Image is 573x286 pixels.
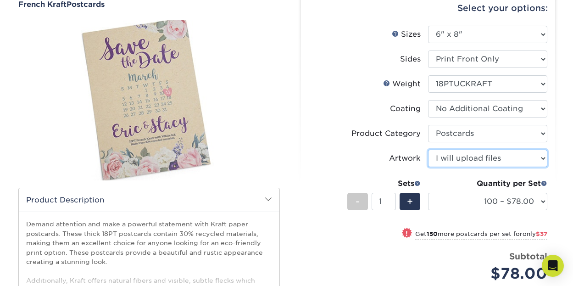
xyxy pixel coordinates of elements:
span: only [523,230,547,237]
div: Open Intercom Messenger [542,255,564,277]
div: Coating [390,103,421,114]
small: Get more postcards per set for [415,230,547,240]
img: French Kraft 01 [18,13,280,187]
strong: 150 [427,230,438,237]
div: Product Category [351,128,421,139]
div: $78.00 [435,263,547,285]
div: Artwork [389,153,421,164]
span: $37 [536,230,547,237]
span: + [407,195,413,208]
strong: Subtotal [509,251,547,261]
span: - [356,195,360,208]
div: Weight [383,79,421,90]
div: Sizes [392,29,421,40]
div: Sets [347,178,421,189]
div: Sides [400,54,421,65]
span: ! [406,229,408,238]
div: Quantity per Set [428,178,547,189]
h2: Product Description [19,188,279,212]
